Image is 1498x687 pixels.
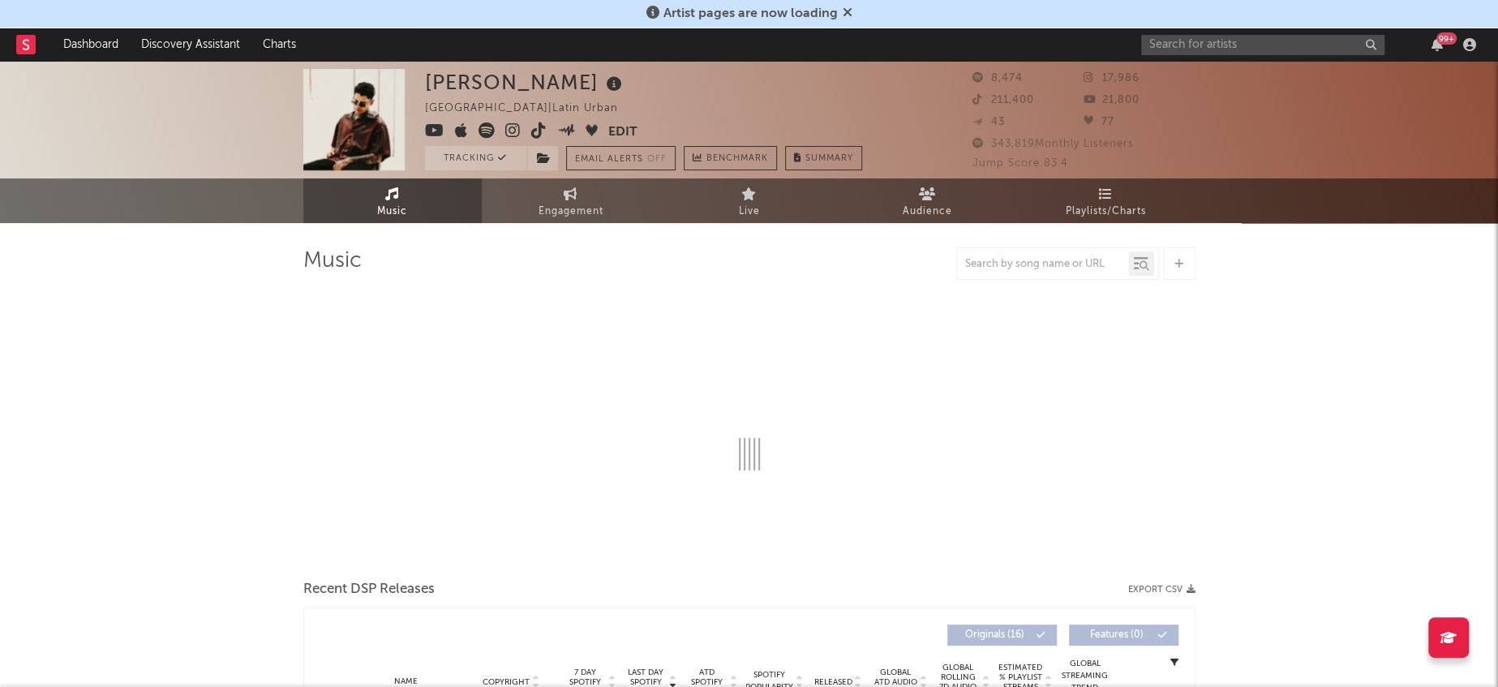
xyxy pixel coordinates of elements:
button: Features(0) [1069,625,1178,646]
button: Originals(16) [947,625,1057,646]
span: Playlists/Charts [1066,202,1146,221]
span: Audience [903,202,952,221]
span: 77 [1084,117,1114,127]
span: Originals ( 16 ) [958,630,1032,640]
button: Summary [785,146,862,170]
button: Export CSV [1128,585,1195,595]
div: [GEOGRAPHIC_DATA] | Latin Urban [425,99,637,118]
a: Discovery Assistant [130,28,251,61]
button: Tracking [425,146,526,170]
button: Email AlertsOff [566,146,676,170]
span: 8,474 [972,73,1023,84]
a: Live [660,178,839,223]
span: Artist pages are now loading [663,7,838,20]
div: [PERSON_NAME] [425,69,626,96]
span: Music [377,202,407,221]
button: 99+ [1431,38,1443,51]
span: Benchmark [706,149,768,169]
em: Off [647,155,667,164]
span: Released [814,677,852,687]
span: 343,819 Monthly Listeners [972,139,1134,149]
a: Dashboard [52,28,130,61]
a: Audience [839,178,1017,223]
span: Features ( 0 ) [1080,630,1154,640]
span: 17,986 [1084,73,1140,84]
span: Live [739,202,760,221]
a: Music [303,178,482,223]
span: Jump Score: 83.4 [972,158,1068,169]
span: Dismiss [843,7,852,20]
a: Charts [251,28,307,61]
span: 21,800 [1084,95,1140,105]
span: Recent DSP Releases [303,580,435,599]
a: Benchmark [684,146,777,170]
a: Playlists/Charts [1017,178,1195,223]
button: Edit [608,122,637,143]
span: Summary [805,154,853,163]
input: Search by song name or URL [957,258,1128,271]
span: Engagement [539,202,603,221]
span: 211,400 [972,95,1034,105]
span: Copyright [483,677,530,687]
span: 43 [972,117,1005,127]
a: Engagement [482,178,660,223]
div: 99 + [1436,32,1457,45]
input: Search for artists [1141,35,1384,55]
